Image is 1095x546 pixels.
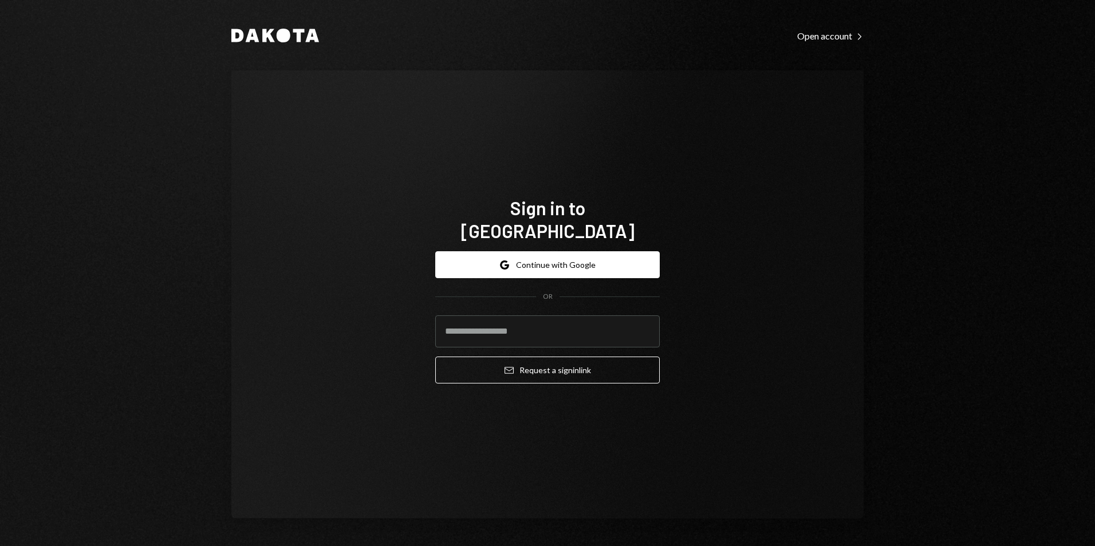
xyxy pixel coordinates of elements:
[435,196,660,242] h1: Sign in to [GEOGRAPHIC_DATA]
[543,292,553,302] div: OR
[435,357,660,383] button: Request a signinlink
[797,29,864,42] a: Open account
[797,30,864,42] div: Open account
[435,251,660,278] button: Continue with Google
